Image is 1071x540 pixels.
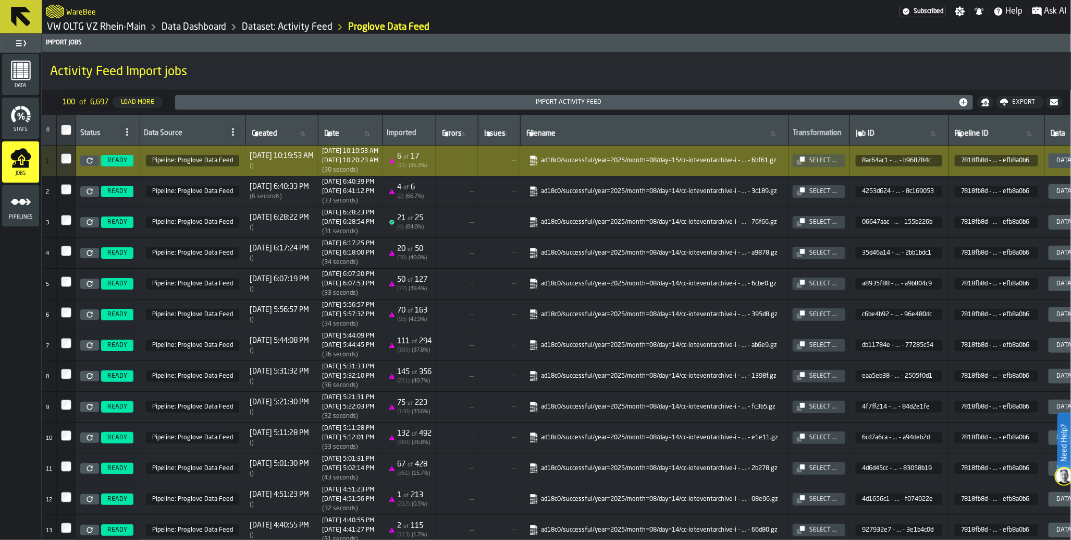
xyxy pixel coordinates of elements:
a: link-to-https://import.app.warebee.com/c6be4b92-f291-47a5-9203-71cd96e480dc/input/input.json.gz?X... [528,309,778,320]
span: [DATE] 6:28:22 PM [250,213,309,222]
li: menu Jobs [2,141,39,183]
span: 7818fb8d-bcd7-4e0d-9768-89b7efb8a0b6 [955,370,1038,382]
input: InputCheckbox-label-react-aria3503843058-:r5n: [61,307,71,318]
a: link-to-/wh/i/44979e6c-6f66-405e-9874-c1e29f02a54a [47,21,146,33]
a: READY [99,278,136,290]
span: 7818fb8d-bcd7-4e0d-9768-89b7efb8a0b6 [146,217,239,228]
div: Import duration (start to completion) [322,197,374,205]
span: of [403,185,409,191]
span: 7818fb8d - ... - efb8a0b6 [961,249,1030,257]
span: — [482,249,516,257]
span: 8ac64ac1-5c44-4e1e-bd8b-ab41b968784c [856,155,942,166]
span: READY [107,249,127,257]
span: 7818fb8d-bcd7-4e0d-9768-89b7efb8a0b6 [146,370,239,382]
div: Import duration (start to completion) [322,228,374,235]
label: InputCheckbox-label-react-aria3503843058-:r5l: [61,246,71,256]
span: 7818fb8d-bcd7-4e0d-9768-89b7efb8a0b6 [146,247,239,259]
span: label [1051,129,1066,138]
button: button-Import Activity Feed [175,95,973,110]
span: 4d1656c1-ff67-41d8-829e-0521f074922e [856,494,942,505]
span: of [403,154,409,160]
button: button-Select ... [793,308,845,321]
span: 7818fb8d-bcd7-4e0d-9768-89b7efb8a0b6 [955,278,1038,290]
button: button-Select ... [793,524,845,536]
span: ad18c0/successful/year=2025/month=08/day=14/cc-ioteventarchive-ingestion-4-2025-08-14-15-28-54-54... [526,338,782,353]
a: READY [99,401,136,413]
span: 7818fb8d-bcd7-4e0d-9768-89b7efb8a0b6 [146,278,239,290]
label: InputCheckbox-label-react-aria3503843058-:r5o: [61,338,71,349]
label: InputCheckbox-label-react-aria3503843058-:r5k: [61,215,71,225]
label: InputCheckbox-label-react-aria3503843058-:r5j: [61,184,71,195]
div: Select ... [805,403,841,411]
a: READY [99,309,136,320]
div: Select ... [805,496,841,503]
label: button-toggle-Settings [951,6,969,17]
span: — [440,249,474,257]
span: # [46,126,50,134]
span: [DATE] 6:17:24 PM [250,244,309,253]
button: button-Select ... [793,247,845,259]
div: Started at 1755188903050 [322,209,374,217]
a: link-to-https://import.app.warebee.com/927932e7-2302-411c-bd89-f2753e1b4c0d/input/input.json.gz?X... [528,525,778,535]
div: Import Activity Feed [179,99,958,106]
li: menu Data [2,54,39,95]
a: READY [99,155,136,166]
div: Imported [387,129,432,139]
span: of [408,247,413,253]
label: button-toggle-Notifications [970,6,989,17]
button: button-Select ... [793,370,845,382]
div: Time between creation and start (import delay / Re-Import) [250,193,309,200]
span: 6cd7a6ca-c3ce-4222-831a-b7a3a94deb2d [856,432,942,443]
div: Started at 1755189639488 [322,178,374,186]
span: — [440,187,474,196]
span: 7818fb8d-bcd7-4e0d-9768-89b7efb8a0b6 [146,432,239,443]
div: Import Jobs [44,39,1069,46]
a: READY [99,340,136,351]
a: link-to-https://import.app.warebee.com/4d6d45cc-eed2-4f7c-9c8e-e28683058b19/input/input.json.gz?X... [528,463,778,474]
span: — [440,218,474,226]
span: READY [107,188,127,195]
span: ad18c0/successful/year=2025/month=08/day=15/cc-ioteventarchive-ingestion-4-2025-08-15-08-04-40-da... [526,153,782,168]
span: [DATE] 6:40:33 PM [250,183,309,191]
button: button-Select ... [793,185,845,198]
a: READY [99,186,136,197]
span: ( 2 ) [397,194,403,199]
div: Time between creation and start (import delay / Re-Import) [250,224,309,231]
a: link-to-/wh/i/44979e6c-6f66-405e-9874-c1e29f02a54a/data/activity [242,21,333,33]
span: 7818fb8d-bcd7-4e0d-9768-89b7efb8a0b6 [146,463,239,474]
span: — [482,188,516,195]
button: button-Select ... [793,493,845,506]
span: READY [107,311,127,318]
span: 7818fb8d-bcd7-4e0d-9768-89b7efb8a0b6 [146,155,239,166]
span: ad18c0/successful/year=2025/month=08/day=14/cc-ioteventarchive-ingestion-4-2025-08-14-15-16-16-f2... [526,369,782,383]
label: InputCheckbox-label-react-aria3503843058-:r5p: [61,369,71,379]
span: 35d46a14-2b00-4df1-972a-c4532bb1bdc1 [856,247,942,259]
span: 7818fb8d-bcd7-4e0d-9768-89b7efb8a0b6 [146,494,239,505]
span: ad18c0/successful/year=2025/month=08/day=14/cc-ioteventarchive-ingestion-4-2025-08-14-14-25-40-d9... [526,523,782,537]
span: c6be4b92-f291-47a5-9203-71cd96e480dc [856,309,942,320]
div: Completed at 1755187673385 [322,280,374,287]
span: eaa5eb38-7f7c-4ad1-93f5-cafd2505f0d1 [856,370,942,382]
span: Help [1006,5,1023,18]
span: READY [107,403,127,411]
span: 7818fb8d-bcd7-4e0d-9768-89b7efb8a0b6 [955,463,1038,474]
button: button- [1046,96,1063,109]
li: menu Pipelines [2,185,39,227]
span: label [856,129,875,138]
div: Started at 1755187640200 [322,271,374,278]
span: ( 66.7 %) [405,194,424,199]
span: a8935f88-0afa-4ea9-a8eb-881aa9b804c9 [856,278,942,290]
div: 21 25 [397,214,423,222]
span: ( 35.3 %) [409,163,427,169]
span: Pipelines [2,214,39,220]
input: InputCheckbox-label-react-aria3503843058-:r5q: [61,400,71,410]
input: InputCheckbox-label-react-aria3503843058-:r5t: [61,492,71,502]
span: 4f7ff214-7402-44bd-9c1a-65f384d2e1fe [856,401,942,413]
div: Started at 1755245993533 [322,148,378,155]
span: 4253d624 - ... - 8c169053 [862,188,934,195]
button: button-Select ... [793,154,845,167]
input: label [953,127,1040,141]
span: of [79,98,86,106]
